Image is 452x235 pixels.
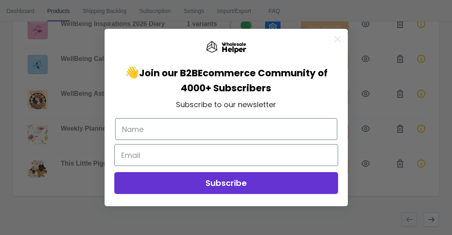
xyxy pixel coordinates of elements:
[125,65,198,80] span: 👋
[176,99,276,110] span: Subscribe to our newsletter
[181,67,328,95] span: Ecommerce Community of 4000+ Subscribers
[206,41,246,54] img: Wholesale Helper Logo
[115,118,337,140] input: Name
[330,32,345,46] button: Close dialog
[114,144,338,166] input: Email
[139,67,198,80] span: Join our B2B
[114,172,338,194] button: Subscribe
